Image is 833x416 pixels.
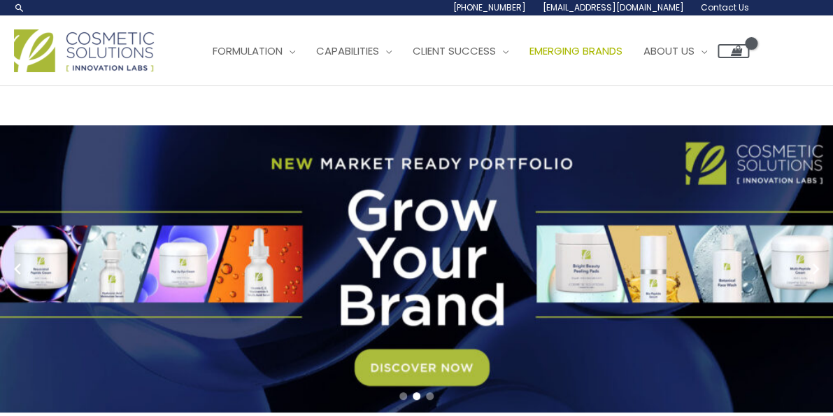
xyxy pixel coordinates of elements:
[14,2,25,13] a: Search icon link
[718,44,749,58] a: View Shopping Cart, empty
[399,392,407,400] span: Go to slide 1
[519,30,633,72] a: Emerging Brands
[306,30,402,72] a: Capabilities
[413,43,496,58] span: Client Success
[202,30,306,72] a: Formulation
[529,43,622,58] span: Emerging Brands
[543,1,684,13] span: [EMAIL_ADDRESS][DOMAIN_NAME]
[805,258,826,279] button: Next slide
[643,43,695,58] span: About Us
[192,30,749,72] nav: Site Navigation
[413,392,420,400] span: Go to slide 2
[213,43,283,58] span: Formulation
[701,1,749,13] span: Contact Us
[402,30,519,72] a: Client Success
[633,30,718,72] a: About Us
[14,29,154,72] img: Cosmetic Solutions Logo
[316,43,379,58] span: Capabilities
[453,1,526,13] span: [PHONE_NUMBER]
[7,258,28,279] button: Previous slide
[426,392,434,400] span: Go to slide 3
